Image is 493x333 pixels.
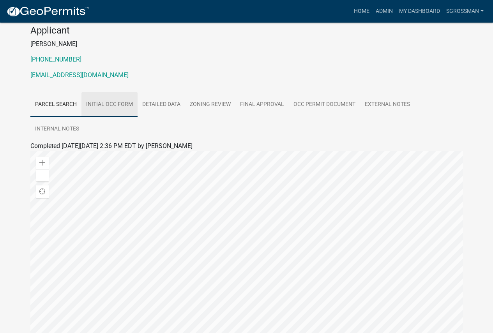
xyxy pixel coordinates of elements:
a: Final Approval [235,92,289,117]
a: External Notes [360,92,415,117]
a: Admin [373,4,396,19]
a: sgrossman [443,4,487,19]
a: Parcel search [30,92,81,117]
span: Completed [DATE][DATE] 2:36 PM EDT by [PERSON_NAME] [30,142,193,150]
a: Initial Occ Form [81,92,138,117]
a: [PHONE_NUMBER] [30,56,81,63]
div: Find my location [36,185,49,198]
h4: Applicant [30,25,463,36]
div: Zoom in [36,157,49,169]
p: [PERSON_NAME] [30,39,463,49]
a: [EMAIL_ADDRESS][DOMAIN_NAME] [30,71,129,79]
a: Internal Notes [30,117,84,142]
a: Detailed Data [138,92,185,117]
a: My Dashboard [396,4,443,19]
a: Home [351,4,373,19]
a: Zoning Review [185,92,235,117]
a: Occ Permit Document [289,92,360,117]
div: Zoom out [36,169,49,181]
